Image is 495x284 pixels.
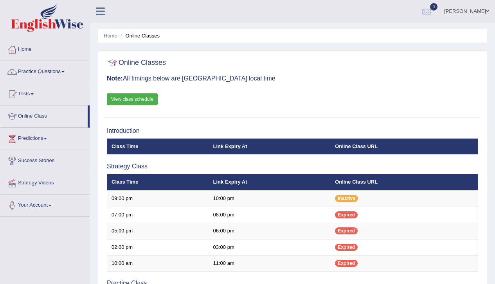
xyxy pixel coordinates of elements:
a: Home [0,39,90,58]
span: Expired [335,244,358,251]
td: 06:00 pm [209,223,331,239]
th: Class Time [107,174,209,190]
td: 11:00 am [209,255,331,272]
h3: All timings below are [GEOGRAPHIC_DATA] local time [107,75,478,82]
td: 02:00 pm [107,239,209,255]
td: 05:00 pm [107,223,209,239]
a: View class schedule [107,93,158,105]
span: Expired [335,211,358,218]
td: 08:00 pm [209,207,331,223]
a: Predictions [0,128,90,147]
th: Online Class URL [331,174,478,190]
th: Online Class URL [331,138,478,155]
a: Your Account [0,195,90,214]
a: Tests [0,83,90,103]
a: Online Class [0,105,88,125]
td: 10:00 am [107,255,209,272]
td: 07:00 pm [107,207,209,223]
a: Success Stories [0,150,90,170]
span: Expired [335,260,358,267]
th: Link Expiry At [209,174,331,190]
span: 0 [430,3,438,11]
a: Practice Questions [0,61,90,80]
td: 03:00 pm [209,239,331,255]
th: Link Expiry At [209,138,331,155]
span: Expired [335,227,358,234]
h2: Online Classes [107,57,166,69]
h3: Strategy Class [107,163,478,170]
a: Home [104,33,117,39]
td: 09:00 pm [107,190,209,207]
th: Class Time [107,138,209,155]
span: Inactive [335,195,358,202]
a: Strategy Videos [0,172,90,192]
li: Online Classes [119,32,160,39]
b: Note: [107,75,123,82]
h3: Introduction [107,127,478,134]
td: 10:00 pm [209,190,331,207]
